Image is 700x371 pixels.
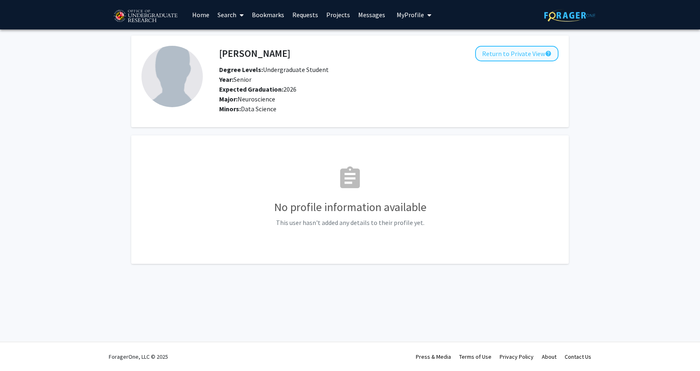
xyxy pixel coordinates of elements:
[565,353,591,360] a: Contact Us
[188,0,213,29] a: Home
[219,65,329,74] span: Undergraduate Student
[219,105,241,113] b: Minors:
[475,46,559,61] button: Return to Private View
[219,95,238,103] b: Major:
[141,218,559,227] p: This user hasn't added any details to their profile yet.
[141,200,559,214] h3: No profile information available
[545,49,552,58] mat-icon: help
[219,46,290,61] h4: [PERSON_NAME]
[397,11,424,19] span: My Profile
[131,135,569,264] fg-card: No Profile Information
[354,0,389,29] a: Messages
[111,6,180,27] img: University of Maryland Logo
[213,0,248,29] a: Search
[459,353,491,360] a: Terms of Use
[322,0,354,29] a: Projects
[241,105,276,113] span: Data Science
[219,85,283,93] b: Expected Graduation:
[109,342,168,371] div: ForagerOne, LLC © 2025
[219,65,263,74] b: Degree Levels:
[288,0,322,29] a: Requests
[219,75,233,83] b: Year:
[500,353,534,360] a: Privacy Policy
[337,165,363,191] mat-icon: assignment
[544,9,595,22] img: ForagerOne Logo
[238,95,275,103] span: Neuroscience
[219,85,296,93] span: 2026
[141,46,203,107] img: Profile Picture
[6,334,35,365] iframe: Chat
[542,353,556,360] a: About
[416,353,451,360] a: Press & Media
[248,0,288,29] a: Bookmarks
[219,75,251,83] span: Senior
